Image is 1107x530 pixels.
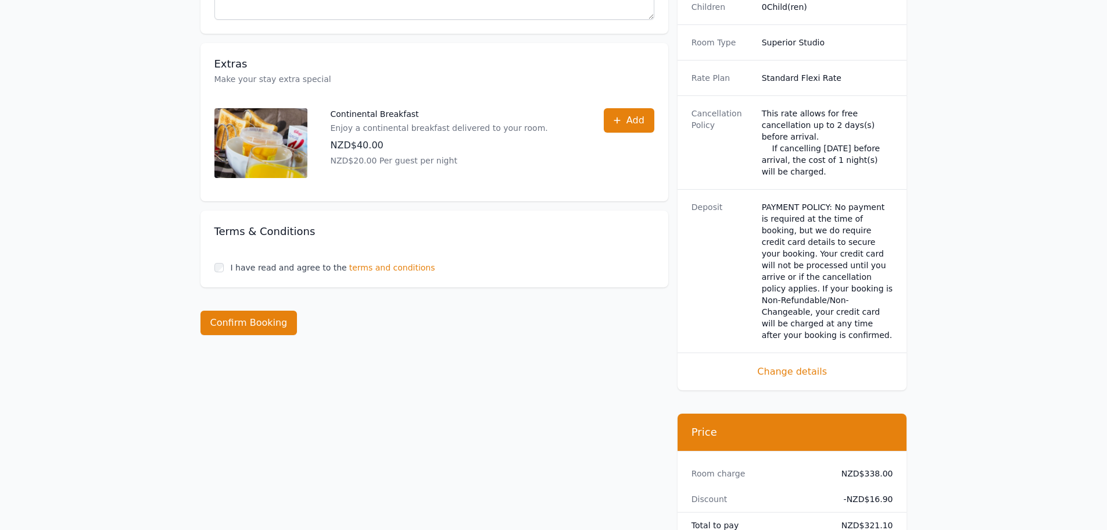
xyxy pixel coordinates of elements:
[692,37,753,48] dt: Room Type
[692,365,893,379] span: Change details
[626,113,644,127] span: Add
[214,73,654,85] p: Make your stay extra special
[231,263,347,272] label: I have read and agree to the
[214,108,307,178] img: Continental Breakfast
[692,108,753,177] dt: Cancellation Policy
[214,225,654,239] h3: Terms & Conditions
[832,468,893,479] dd: NZD$338.00
[762,201,893,341] dd: PAYMENT POLICY: No payment is required at the time of booking, but we do require credit card deta...
[214,57,654,71] h3: Extras
[604,108,654,133] button: Add
[200,311,298,335] button: Confirm Booking
[331,122,548,134] p: Enjoy a continental breakfast delivered to your room.
[762,72,893,84] dd: Standard Flexi Rate
[692,1,753,13] dt: Children
[762,37,893,48] dd: Superior Studio
[692,425,893,439] h3: Price
[692,201,753,341] dt: Deposit
[692,72,753,84] dt: Rate Plan
[692,468,823,479] dt: Room charge
[331,108,548,120] p: Continental Breakfast
[692,493,823,505] dt: Discount
[762,108,893,177] div: This rate allows for free cancellation up to 2 days(s) before arrival. If cancelling [DATE] befor...
[331,155,548,166] p: NZD$20.00 Per guest per night
[762,1,893,13] dd: 0 Child(ren)
[331,138,548,152] p: NZD$40.00
[832,493,893,505] dd: - NZD$16.90
[349,262,435,273] span: terms and conditions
